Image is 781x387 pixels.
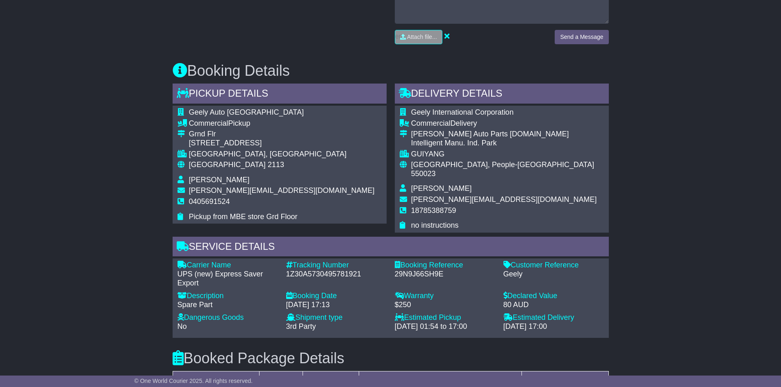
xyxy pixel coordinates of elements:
[411,184,472,192] span: [PERSON_NAME]
[173,237,609,259] div: Service Details
[189,119,228,127] span: Commercial
[178,322,187,330] span: No
[411,108,514,116] span: Geely International Corporation
[189,130,375,139] div: Grnd Flr
[173,63,609,79] h3: Booking Details
[395,84,609,106] div: Delivery Details
[268,161,284,169] span: 2113
[178,313,278,322] div: Dangerous Goods
[286,301,387,310] div: [DATE] 17:13
[173,350,609,367] h3: Booked Package Details
[395,301,495,310] div: $250
[178,301,278,310] div: Spare Part
[555,30,608,44] button: Send a Message
[189,139,375,148] div: [STREET_ADDRESS]
[411,119,451,127] span: Commercial
[395,322,495,331] div: [DATE] 01:54 to 17:00
[189,108,304,116] span: Geely Auto [GEOGRAPHIC_DATA]
[395,292,495,301] div: Warranty
[189,186,375,195] span: [PERSON_NAME][EMAIL_ADDRESS][DOMAIN_NAME]
[411,161,594,169] span: [GEOGRAPHIC_DATA], People-[GEOGRAPHIC_DATA]
[503,261,604,270] div: Customer Reference
[395,313,495,322] div: Estimated Pickup
[395,270,495,279] div: 29N9J66SH9E
[411,221,459,229] span: no instructions
[286,313,387,322] div: Shipment type
[189,213,298,221] span: Pickup from MBE store Grd Floor
[503,301,604,310] div: 80 AUD
[411,130,604,139] div: [PERSON_NAME] Auto Parts [DOMAIN_NAME]
[395,261,495,270] div: Booking Reference
[411,170,436,178] span: 550023
[189,197,230,206] span: 0405691524
[411,150,604,159] div: GUIYANG
[286,292,387,301] div: Booking Date
[503,292,604,301] div: Declared Value
[286,322,316,330] span: 3rd Party
[286,261,387,270] div: Tracking Number
[189,161,266,169] span: [GEOGRAPHIC_DATA]
[134,378,253,384] span: © One World Courier 2025. All rights reserved.
[503,322,604,331] div: [DATE] 17:00
[178,292,278,301] div: Description
[411,139,604,148] div: Intelligent Manu. Ind. Park
[503,270,604,279] div: Geely
[189,119,375,128] div: Pickup
[411,119,604,128] div: Delivery
[178,261,278,270] div: Carrier Name
[503,313,604,322] div: Estimated Delivery
[286,270,387,279] div: 1Z30A5730495781921
[411,195,597,204] span: [PERSON_NAME][EMAIL_ADDRESS][DOMAIN_NAME]
[189,176,250,184] span: [PERSON_NAME]
[173,84,387,106] div: Pickup Details
[411,206,456,215] span: 18785388759
[189,150,375,159] div: [GEOGRAPHIC_DATA], [GEOGRAPHIC_DATA]
[178,270,278,287] div: UPS (new) Express Saver Export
